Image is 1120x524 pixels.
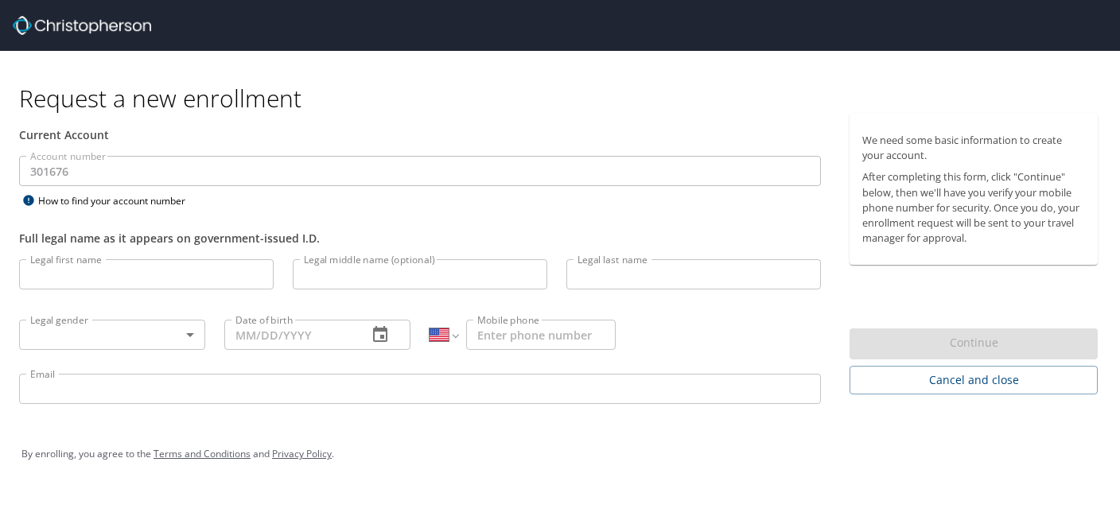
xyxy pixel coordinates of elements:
img: cbt logo [13,16,151,35]
div: Full legal name as it appears on government-issued I.D. [19,230,821,246]
h1: Request a new enrollment [19,83,1110,114]
div: ​ [19,320,205,350]
button: Cancel and close [850,366,1098,395]
a: Terms and Conditions [154,447,251,460]
div: How to find your account number [19,191,218,211]
div: By enrolling, you agree to the and . [21,434,1099,474]
a: Privacy Policy [272,447,332,460]
input: Enter phone number [466,320,616,350]
input: MM/DD/YYYY [224,320,355,350]
p: After completing this form, click "Continue" below, then we'll have you verify your mobile phone ... [862,169,1085,246]
span: Cancel and close [862,371,1085,390]
p: We need some basic information to create your account. [862,133,1085,163]
div: Current Account [19,126,821,143]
